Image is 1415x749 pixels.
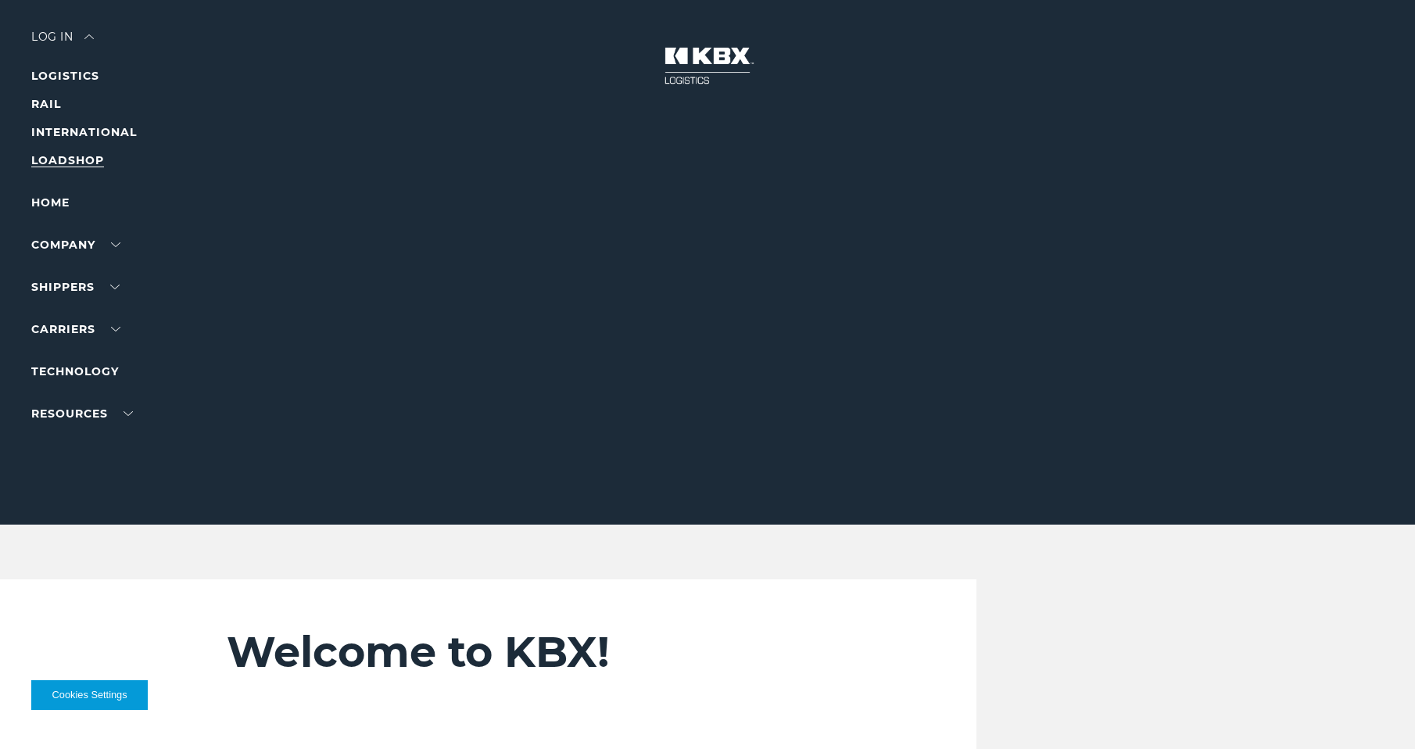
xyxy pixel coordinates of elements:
a: LOGISTICS [31,69,99,83]
a: Company [31,238,120,252]
a: Carriers [31,322,120,336]
button: Cookies Settings [31,680,148,710]
a: RESOURCES [31,407,133,421]
a: SHIPPERS [31,280,120,294]
a: Home [31,195,70,210]
img: arrow [84,34,94,39]
div: Log in [31,31,94,54]
iframe: Chat Widget [1337,674,1415,749]
a: Technology [31,364,119,378]
a: LOADSHOP [31,153,104,167]
a: INTERNATIONAL [31,125,137,139]
a: RAIL [31,97,61,111]
h2: Welcome to KBX! [227,626,864,678]
img: kbx logo [649,31,766,100]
